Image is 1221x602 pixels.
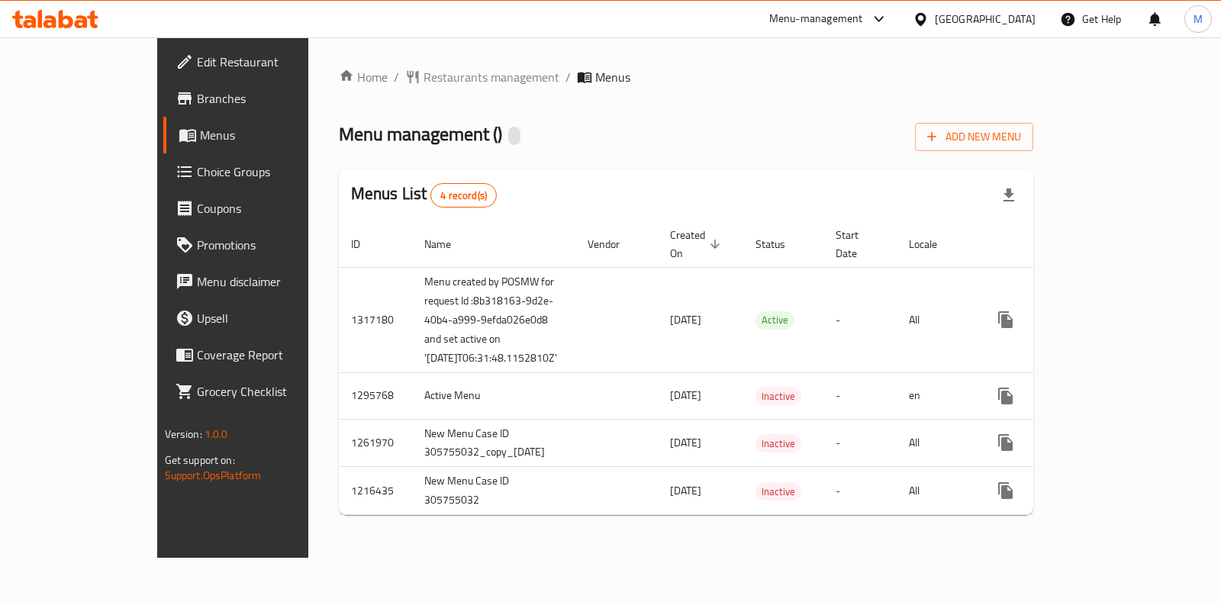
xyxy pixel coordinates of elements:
[991,177,1027,214] div: Export file
[165,424,202,444] span: Version:
[165,465,262,485] a: Support.OpsPlatform
[755,483,801,501] span: Inactive
[197,382,349,401] span: Grocery Checklist
[670,433,701,452] span: [DATE]
[823,267,897,372] td: -
[987,424,1024,461] button: more
[935,11,1036,27] div: [GEOGRAPHIC_DATA]
[915,123,1033,151] button: Add New Menu
[163,373,361,410] a: Grocery Checklist
[339,221,1146,516] table: enhanced table
[351,235,380,253] span: ID
[197,272,349,291] span: Menu disclaimer
[755,482,801,501] div: Inactive
[670,385,701,405] span: [DATE]
[412,419,575,467] td: New Menu Case ID 305755032_copy_[DATE]
[205,424,228,444] span: 1.0.0
[412,267,575,372] td: Menu created by POSMW for request Id :8b318163-9d2e-40b4-a999-9efda026e0d8 and set active on '[DA...
[670,310,701,330] span: [DATE]
[588,235,639,253] span: Vendor
[197,89,349,108] span: Branches
[755,311,794,330] div: Active
[755,311,794,329] span: Active
[405,68,559,86] a: Restaurants management
[836,226,878,262] span: Start Date
[897,467,975,515] td: All
[909,235,957,253] span: Locale
[755,387,801,405] div: Inactive
[163,227,361,263] a: Promotions
[987,472,1024,509] button: more
[430,183,497,208] div: Total records count
[339,467,412,515] td: 1216435
[1024,301,1061,338] button: Change Status
[565,68,571,86] li: /
[670,226,725,262] span: Created On
[163,300,361,336] a: Upsell
[339,68,1034,86] nav: breadcrumb
[823,467,897,515] td: -
[755,235,805,253] span: Status
[197,163,349,181] span: Choice Groups
[163,190,361,227] a: Coupons
[197,53,349,71] span: Edit Restaurant
[1024,424,1061,461] button: Change Status
[339,419,412,467] td: 1261970
[823,372,897,419] td: -
[163,263,361,300] a: Menu disclaimer
[769,10,863,28] div: Menu-management
[1024,472,1061,509] button: Change Status
[1024,378,1061,414] button: Change Status
[823,419,897,467] td: -
[163,80,361,117] a: Branches
[163,153,361,190] a: Choice Groups
[200,126,349,144] span: Menus
[412,467,575,515] td: New Menu Case ID 305755032
[897,267,975,372] td: All
[431,188,496,203] span: 4 record(s)
[424,68,559,86] span: Restaurants management
[897,419,975,467] td: All
[197,199,349,217] span: Coupons
[987,301,1024,338] button: more
[897,372,975,419] td: en
[197,236,349,254] span: Promotions
[975,221,1146,268] th: Actions
[339,372,412,419] td: 1295768
[197,346,349,364] span: Coverage Report
[165,450,235,470] span: Get support on:
[595,68,630,86] span: Menus
[339,68,388,86] a: Home
[927,127,1021,146] span: Add New Menu
[339,117,502,151] span: Menu management ( )
[197,309,349,327] span: Upsell
[351,182,497,208] h2: Menus List
[755,435,801,452] span: Inactive
[755,434,801,452] div: Inactive
[412,372,575,419] td: Active Menu
[394,68,399,86] li: /
[755,388,801,405] span: Inactive
[339,267,412,372] td: 1317180
[424,235,471,253] span: Name
[163,43,361,80] a: Edit Restaurant
[163,117,361,153] a: Menus
[987,378,1024,414] button: more
[670,481,701,501] span: [DATE]
[163,336,361,373] a: Coverage Report
[1194,11,1203,27] span: M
